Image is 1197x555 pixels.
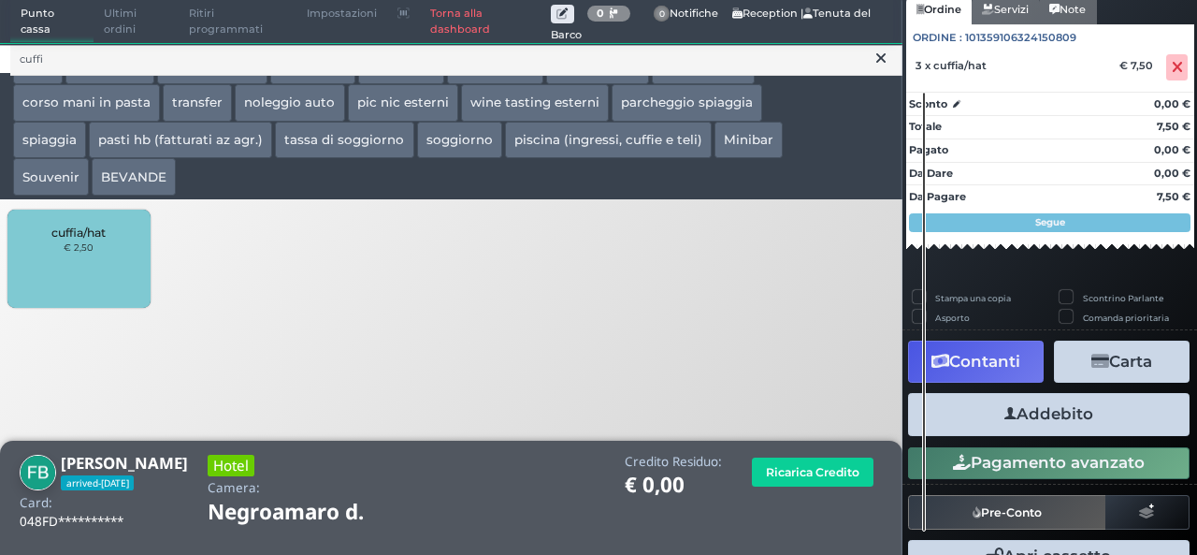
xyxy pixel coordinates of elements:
h1: € 0,00 [625,474,722,497]
button: Carta [1054,341,1190,383]
h4: Camera: [208,481,260,495]
button: BEVANDE [92,158,176,196]
div: € 7,50 [1117,59,1162,72]
strong: 7,50 € [1157,120,1190,133]
button: Addebito [908,393,1190,435]
span: arrived-[DATE] [61,475,134,490]
strong: Pagato [909,143,948,156]
button: piscina (ingressi, cuffie e teli) [505,122,712,159]
h3: Hotel [208,455,254,476]
span: Ordine : [913,30,962,46]
label: Asporto [935,312,970,324]
strong: 7,50 € [1157,190,1190,203]
strong: Da Dare [909,167,953,180]
span: 3 x cuffia/hat [916,59,987,72]
button: Souvenir [13,158,89,196]
label: Comanda prioritaria [1083,312,1169,324]
span: Punto cassa [10,1,94,43]
input: Ricerca articolo [10,43,902,76]
button: Minibar [714,122,783,159]
button: Ricarica Credito [752,458,873,487]
label: Scontrino Parlante [1083,292,1163,304]
span: 101359106324150809 [965,30,1076,46]
span: cuffia/hat [51,226,106,240]
button: wine tasting esterni [461,84,609,122]
button: Pre-Conto [908,495,1106,529]
button: Pagamento avanzato [908,447,1190,479]
span: Ritiri programmati [179,1,296,43]
button: pasti hb (fatturati az agr.) [89,122,272,159]
small: € 2,50 [64,241,94,253]
b: 0 [597,7,604,20]
label: Stampa una copia [935,292,1011,304]
h1: Negroamaro d. [208,501,416,524]
button: corso mani in pasta [13,84,160,122]
button: spiaggia [13,122,86,159]
strong: Segue [1035,216,1065,228]
button: Contanti [908,341,1044,383]
a: Torna alla dashboard [420,1,550,43]
strong: Sconto [909,96,947,112]
button: soggiorno [417,122,502,159]
button: tassa di soggiorno [275,122,413,159]
img: Francesca Berengari [20,455,56,491]
strong: 0,00 € [1154,97,1190,110]
h4: Card: [20,496,52,510]
button: transfer [163,84,232,122]
span: Impostazioni [296,1,387,27]
button: noleggio auto [235,84,344,122]
strong: Totale [909,120,942,133]
b: [PERSON_NAME] [61,452,188,474]
strong: 0,00 € [1154,143,1190,156]
h4: Credito Residuo: [625,455,722,469]
span: 0 [654,6,671,22]
strong: 0,00 € [1154,167,1190,180]
button: pic nic esterni [348,84,458,122]
strong: Da Pagare [909,190,966,203]
span: Ultimi ordini [94,1,179,43]
button: parcheggio spiaggia [612,84,762,122]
